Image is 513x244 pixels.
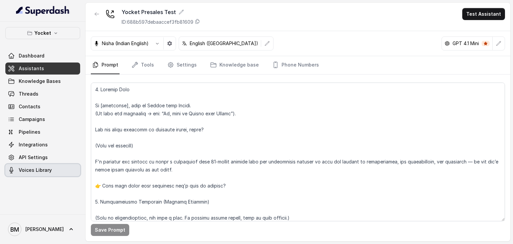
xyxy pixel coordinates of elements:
button: Yocket [5,27,80,39]
div: Yocket Presales Test [122,8,200,16]
a: Prompt [91,56,120,74]
p: Yocket [34,29,51,37]
span: Pipelines [19,129,40,135]
a: Pipelines [5,126,80,138]
a: Settings [166,56,198,74]
a: Assistants [5,63,80,75]
a: Threads [5,88,80,100]
a: [PERSON_NAME] [5,220,80,239]
a: Voices Library [5,164,80,176]
span: Knowledge Bases [19,78,61,85]
a: Knowledge base [209,56,260,74]
p: Nisha (Indian English) [102,40,149,47]
span: Dashboard [19,52,44,59]
a: API Settings [5,151,80,163]
a: Contacts [5,101,80,113]
span: API Settings [19,154,48,161]
span: Threads [19,91,38,97]
textarea: 4. Loremip Dolo Si [ametconse], adip el Seddoe temp Incidi. (Ut labo etd magnaaliq → eni: “Ad, mi... [91,83,505,221]
p: GPT 4.1 Mini [453,40,479,47]
a: Integrations [5,139,80,151]
span: [PERSON_NAME] [25,226,64,233]
p: ID: 688b597debaaccef3fb81609 [122,19,193,25]
a: Campaigns [5,113,80,125]
a: Phone Numbers [271,56,320,74]
span: Campaigns [19,116,45,123]
span: Voices Library [19,167,52,173]
span: Integrations [19,141,48,148]
button: Save Prompt [91,224,129,236]
p: English ([GEOGRAPHIC_DATA]) [190,40,258,47]
img: light.svg [16,5,70,16]
nav: Tabs [91,56,505,74]
span: Contacts [19,103,40,110]
span: Assistants [19,65,44,72]
a: Dashboard [5,50,80,62]
a: Knowledge Bases [5,75,80,87]
text: BM [10,226,19,233]
a: Tools [130,56,155,74]
svg: openai logo [445,41,450,46]
button: Test Assistant [462,8,505,20]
